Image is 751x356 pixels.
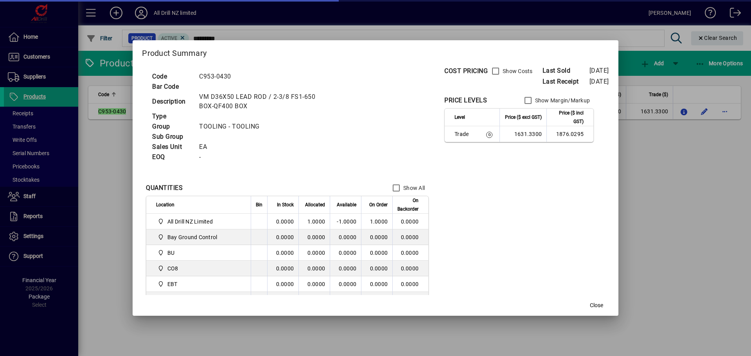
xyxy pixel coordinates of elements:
span: Location [156,200,174,209]
span: CO8 [167,265,178,272]
td: Type [148,111,195,122]
td: 0.0000 [392,229,428,245]
td: 0.0000 [330,261,361,276]
span: On Order [369,200,388,209]
td: Bar Code [148,82,195,92]
span: 0.0000 [370,265,388,272]
td: 0.0000 [392,292,428,308]
label: Show Margin/Markup [534,97,590,104]
h2: Product Summary [133,40,618,63]
span: All Drill NZ Limited [156,217,242,226]
label: Show Costs [501,67,533,75]
td: 0.0000 [298,229,330,245]
span: BU [156,248,242,258]
div: COST PRICING [444,66,488,76]
div: QUANTITIES [146,183,183,193]
td: 0.0000 [267,229,298,245]
span: On Backorder [397,196,419,213]
td: VM D36X50 LEAD ROD / 2-3/8 FS1-650 BOX-QF400 BOX [195,92,338,111]
td: Description [148,92,195,111]
td: 0.0000 [298,292,330,308]
td: 0.0000 [267,261,298,276]
span: EBT [156,279,242,289]
td: Group [148,122,195,132]
label: Show All [402,184,425,192]
span: Price ($ excl GST) [505,113,542,122]
span: Bin [256,200,262,209]
span: 0.0000 [370,250,388,256]
td: EOQ [148,152,195,162]
span: Level [455,113,465,122]
td: 0.0000 [330,276,361,292]
span: 0.0000 [370,281,388,287]
span: All Drill NZ Limited [167,218,213,225]
span: CO8 [156,264,242,273]
span: Last Receipt [543,77,589,86]
td: 1.0000 [298,214,330,229]
span: Last Sold [543,66,589,75]
td: Code [148,72,195,82]
td: 0.0000 [267,214,298,229]
td: 0.0000 [298,276,330,292]
td: - [195,152,338,162]
span: In Stock [277,200,294,209]
span: Close [590,301,603,309]
td: 0.0000 [392,276,428,292]
span: Bay Ground Control [167,233,217,241]
td: 0.0000 [267,292,298,308]
span: 0.0000 [370,234,388,240]
span: Price ($ incl GST) [552,109,584,126]
td: Sub Group [148,132,195,142]
td: 0.0000 [298,245,330,261]
td: 0.0000 [298,261,330,276]
td: 0.0000 [330,245,361,261]
td: 1631.3300 [499,126,546,142]
td: C953-0430 [195,72,338,82]
td: Sales Unit [148,142,195,152]
td: 0.0000 [330,229,361,245]
td: TOOLING - TOOLING [195,122,338,132]
span: BU [167,249,175,257]
span: EBT [167,280,178,288]
span: Allocated [305,200,325,209]
span: 1.0000 [370,218,388,225]
td: 0.0000 [392,245,428,261]
span: Trade [455,130,475,138]
div: PRICE LEVELS [444,96,487,105]
td: 0.0000 [330,292,361,308]
td: 0.0000 [392,214,428,229]
td: 0.0000 [392,261,428,276]
td: -1.0000 [330,214,361,229]
span: Available [337,200,356,209]
span: [DATE] [589,78,609,85]
td: 0.0000 [267,245,298,261]
button: Close [584,299,609,313]
td: 1876.0295 [546,126,593,142]
td: 0.0000 [267,276,298,292]
td: EA [195,142,338,152]
span: [DATE] [589,67,609,74]
span: Bay Ground Control [156,233,242,242]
